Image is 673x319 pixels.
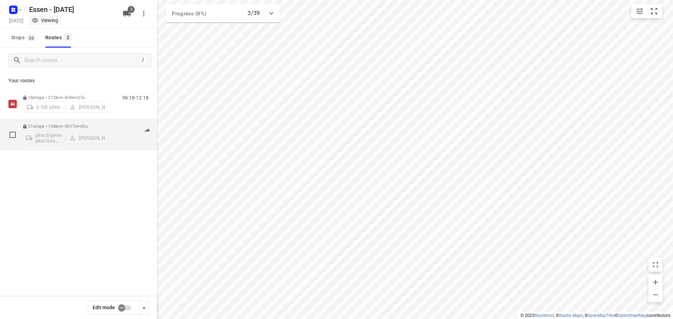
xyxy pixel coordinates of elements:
p: 18 stops • 212km • 6h0m [22,95,108,100]
p: 06:18-12:18 [122,95,149,100]
button: 3 [120,7,134,21]
span: Select [6,128,20,142]
p: Your routes [8,77,149,84]
div: / [139,56,147,64]
div: Progress (8%)3/39 [166,4,280,22]
input: Search routes [24,55,139,66]
span: 43u [80,124,87,129]
button: More [137,7,151,21]
a: OpenStreetMap [618,313,647,318]
button: Map settings [633,4,647,18]
span: 27u [77,95,85,100]
span: 3 [128,6,135,13]
a: OpenMapTiles [588,313,615,318]
span: Progress (8%) [172,11,206,17]
span: 2 [64,34,72,41]
span: Edit mode [93,305,115,310]
span: Stops [11,33,38,42]
button: Fit zoom [647,4,661,18]
span: 39 [27,34,36,41]
div: Driver app settings [140,303,148,312]
div: small contained button group [631,4,662,18]
a: Routetitan [535,313,554,318]
a: Stadia Maps [559,313,583,318]
div: You are currently in view mode. To make any changes, go to edit project. [32,17,58,24]
span: • [76,95,77,100]
div: Routes [45,33,74,42]
li: © 2025 , © , © © contributors [521,313,670,318]
p: 21 stops • 104km • 5h17m [22,124,108,129]
p: 3/39 [247,9,260,18]
span: • [79,124,80,129]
